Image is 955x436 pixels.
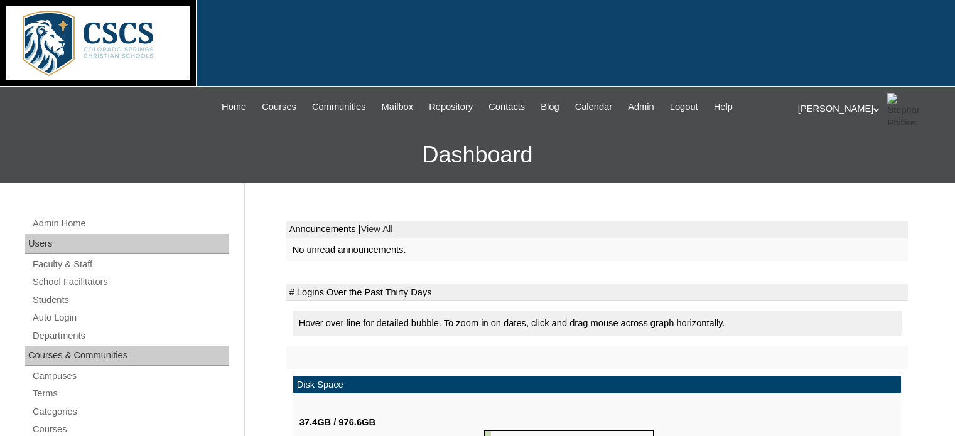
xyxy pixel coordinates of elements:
a: Mailbox [375,100,420,114]
a: Contacts [482,100,531,114]
div: 37.4GB / 976.6GB [299,416,484,429]
span: Home [222,100,246,114]
a: View All [360,224,392,234]
span: Help [714,100,733,114]
div: Hover over line for detailed bubble. To zoom in on dates, click and drag mouse across graph horiz... [293,311,902,336]
img: logo-white.png [6,6,190,80]
a: Admin Home [31,216,229,231]
span: Blog [541,100,559,114]
div: [PERSON_NAME] [798,93,942,125]
td: No unread announcements. [286,238,908,262]
a: Repository [423,100,479,114]
div: Users [25,234,229,254]
a: Campuses [31,368,229,384]
a: Auto Login [31,310,229,326]
a: Faculty & Staff [31,257,229,272]
span: Admin [628,100,654,114]
span: Logout [670,100,698,114]
a: Students [31,292,229,308]
a: Help [708,100,739,114]
a: Blog [534,100,565,114]
span: Calendar [575,100,612,114]
span: Communities [312,100,366,114]
a: Categories [31,404,229,420]
a: Home [215,100,252,114]
a: Communities [306,100,372,114]
td: Disk Space [293,376,901,394]
a: Departments [31,328,229,344]
span: Contacts [488,100,525,114]
span: Mailbox [382,100,414,114]
td: # Logins Over the Past Thirty Days [286,284,908,302]
span: Repository [429,100,473,114]
img: Stephanie Phillips [887,93,919,125]
a: School Facilitators [31,274,229,290]
div: Courses & Communities [25,346,229,366]
a: Logout [664,100,704,114]
a: Terms [31,386,229,401]
a: Courses [256,100,303,114]
td: Announcements | [286,221,908,238]
h3: Dashboard [6,127,949,183]
a: Admin [622,100,661,114]
span: Courses [262,100,296,114]
a: Calendar [569,100,618,114]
